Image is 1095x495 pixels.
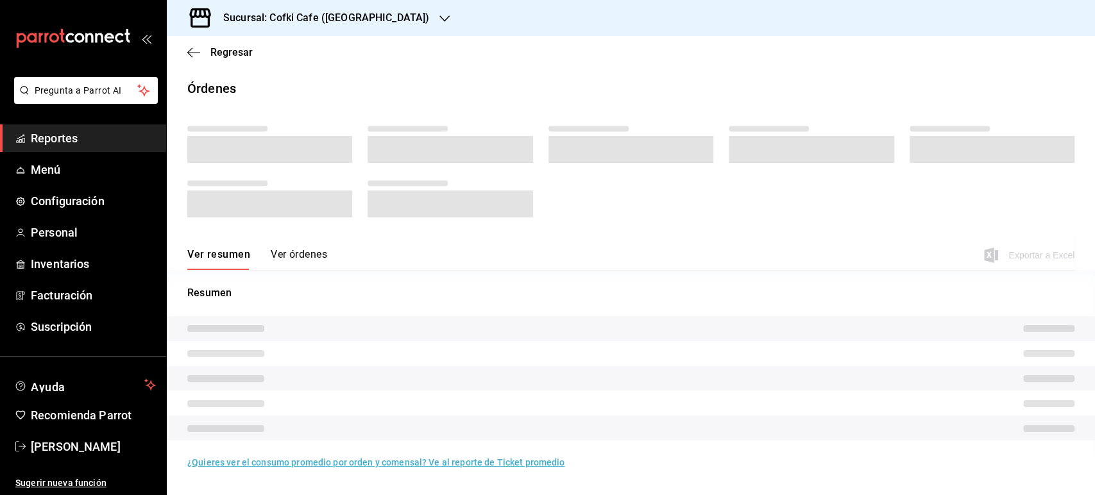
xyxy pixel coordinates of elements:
span: Ayuda [31,377,139,392]
span: [PERSON_NAME] [31,438,156,455]
a: Pregunta a Parrot AI [9,93,158,106]
p: Resumen [187,285,1074,301]
button: open_drawer_menu [141,33,151,44]
button: Pregunta a Parrot AI [14,77,158,104]
div: Órdenes [187,79,236,98]
span: Regresar [210,46,253,58]
span: Sugerir nueva función [15,476,156,490]
h3: Sucursal: Cofki Cafe ([GEOGRAPHIC_DATA]) [213,10,429,26]
span: Inventarios [31,255,156,273]
span: Personal [31,224,156,241]
span: Reportes [31,130,156,147]
a: ¿Quieres ver el consumo promedio por orden y comensal? Ve al reporte de Ticket promedio [187,457,564,467]
div: navigation tabs [187,248,327,270]
span: Configuración [31,192,156,210]
span: Suscripción [31,318,156,335]
span: Facturación [31,287,156,304]
span: Pregunta a Parrot AI [35,84,138,97]
button: Regresar [187,46,253,58]
button: Ver órdenes [271,248,327,270]
span: Menú [31,161,156,178]
span: Recomienda Parrot [31,407,156,424]
button: Ver resumen [187,248,250,270]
